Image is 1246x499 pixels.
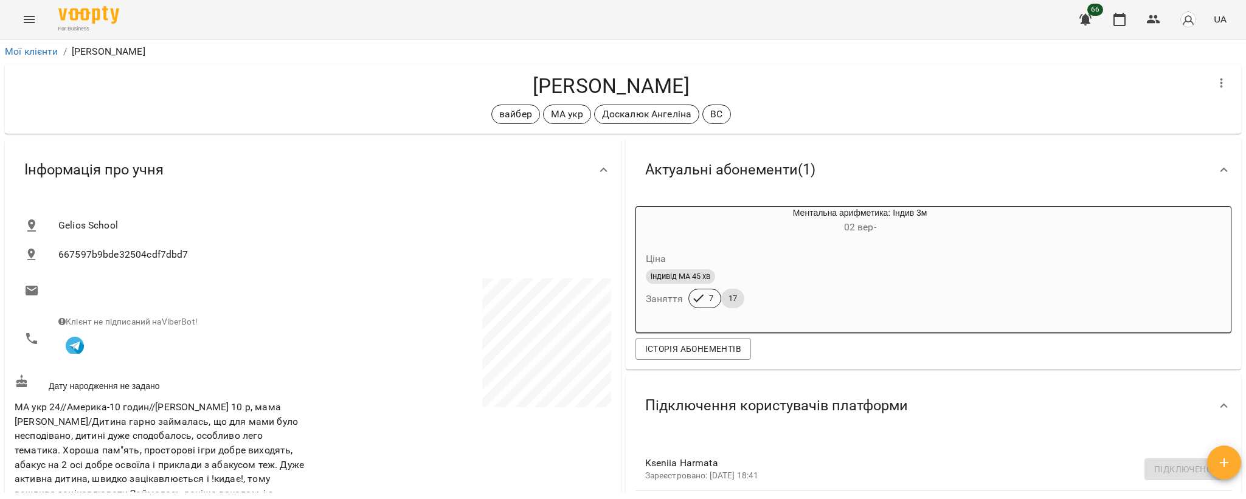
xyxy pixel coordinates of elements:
a: Мої клієнти [5,46,58,57]
p: Зареєстровано: [DATE] 18:41 [645,470,1203,482]
img: Voopty Logo [58,6,119,24]
p: [PERSON_NAME] [72,44,145,59]
button: Menu [15,5,44,34]
button: Ментальна арифметика: Індив 3м02 вер- Цінаіндивід МА 45 хвЗаняття717 [636,207,1026,323]
nav: breadcrumb [5,44,1241,59]
span: Клієнт не підписаний на ViberBot! [58,317,198,326]
span: 02 вер - [844,221,876,233]
img: Telegram [66,337,84,355]
div: ВС [702,105,730,124]
div: вайбер [491,105,540,124]
span: Підключення користувачів платформи [645,396,908,415]
button: UA [1209,8,1231,30]
span: Актуальні абонементи ( 1 ) [645,160,815,179]
p: МА укр [551,107,583,122]
p: Доскалюк Ангеліна [602,107,692,122]
li: / [63,44,67,59]
button: Історія абонементів [635,338,751,360]
p: ВС [710,107,722,122]
div: Актуальні абонементи(1) [626,139,1242,201]
button: Клієнт підписаний на VooptyBot [58,328,91,361]
span: Інформація про учня [24,160,164,179]
span: 66 [1087,4,1103,16]
img: avatar_s.png [1180,11,1197,28]
span: 667597b9bde32504cdf7dbd7 [58,247,601,262]
h6: Ціна [646,250,666,267]
div: МА укр [543,105,591,124]
div: Дату народження не задано [12,372,313,394]
span: індивід МА 45 хв [646,271,715,282]
div: Інформація про учня [5,139,621,201]
div: Ментальна арифметика: Індив 3м [636,207,694,236]
p: вайбер [499,107,532,122]
div: Підключення користувачів платформи [626,374,1242,437]
span: Gelios School [58,218,601,233]
span: Історія абонементів [645,342,741,356]
span: 7 [702,293,721,304]
h4: [PERSON_NAME] [15,74,1207,98]
div: Ментальна арифметика: Індив 3м [694,207,1026,236]
div: Доскалюк Ангеліна [594,105,700,124]
span: Kseniia Harmata [645,456,1203,470]
span: UA [1214,13,1227,26]
span: For Business [58,25,119,33]
h6: Заняття [646,291,684,308]
span: 17 [721,293,744,304]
